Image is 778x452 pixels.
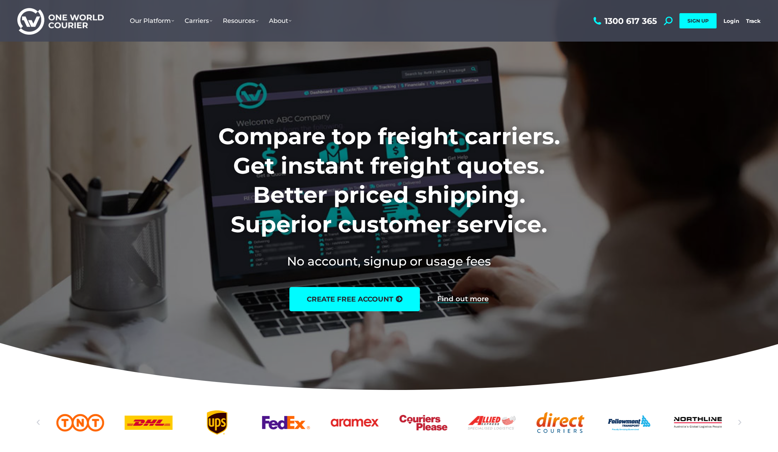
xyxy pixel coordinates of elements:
[193,410,241,435] a: UPS logo
[605,410,653,435] a: Followmont transoirt web logo
[193,410,241,435] div: 4 / 25
[264,10,297,32] a: About
[289,287,420,311] a: create free account
[674,410,722,435] div: 11 / 25
[399,410,447,435] div: 7 / 25
[592,17,657,25] a: 1300 617 365
[218,10,264,32] a: Resources
[56,410,722,435] div: Slides
[179,10,218,32] a: Carriers
[17,7,104,35] img: One World Courier
[269,17,291,25] span: About
[746,18,761,24] a: Track
[437,295,489,303] a: Find out more
[536,410,584,435] div: 9 / 25
[125,10,179,32] a: Our Platform
[172,253,606,270] h2: No account, signup or usage fees
[399,410,447,435] a: Couriers Please logo
[468,410,516,435] div: 8 / 25
[679,13,717,28] a: SIGN UP
[223,17,259,25] span: Resources
[130,17,174,25] span: Our Platform
[125,410,173,435] a: DHl logo
[262,410,310,435] a: FedEx logo
[56,410,104,435] a: TNT logo Australian freight company
[172,122,606,239] h1: Compare top freight carriers. Get instant freight quotes. Better priced shipping. Superior custom...
[687,18,709,24] span: SIGN UP
[56,410,104,435] div: 2 / 25
[536,410,584,435] a: Direct Couriers logo
[724,18,739,24] a: Login
[331,410,379,435] a: Aramex_logo
[125,410,173,435] div: 3 / 25
[185,17,212,25] span: Carriers
[674,410,722,435] a: Northline logo
[468,410,516,435] a: Allied Express logo
[331,410,379,435] div: 6 / 25
[262,410,310,435] div: 5 / 25
[605,410,653,435] div: 10 / 25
